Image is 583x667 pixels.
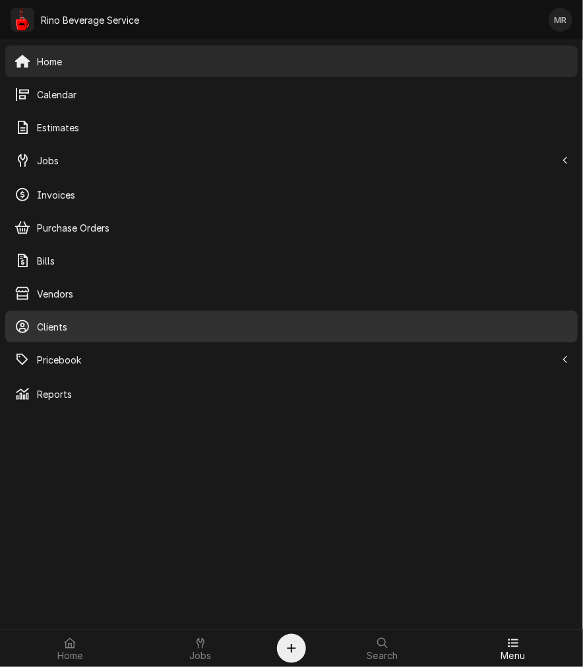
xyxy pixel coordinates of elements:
span: Reports [37,387,568,401]
a: Search [318,633,447,664]
div: Rino Beverage Service [41,13,139,27]
span: Vendors [37,287,568,301]
span: Invoices [37,188,568,202]
a: Clients [5,311,578,342]
span: Purchase Orders [37,221,568,235]
span: Jobs [37,154,556,168]
a: Bills [5,245,578,276]
a: Home [5,633,135,664]
span: Estimates [37,121,568,135]
button: Create Object [277,634,306,663]
a: Estimates [5,111,578,143]
span: Calendar [37,88,568,102]
a: Reports [5,378,578,410]
div: MR [549,8,572,32]
a: Invoices [5,179,578,210]
span: Home [37,55,568,69]
a: Purchase Orders [5,212,578,243]
span: Home [57,651,83,662]
a: Go to Pricebook [5,344,578,375]
span: Menu [501,651,526,662]
div: Melissa Rinehart's Avatar [549,8,572,32]
div: Rino Beverage Service's Avatar [11,8,34,32]
a: Vendors [5,278,578,309]
a: Go to Jobs [5,144,578,176]
a: Home [5,46,578,77]
span: Jobs [189,651,212,662]
span: Bills [37,254,568,268]
a: Calendar [5,79,578,110]
span: Search [367,651,398,662]
div: R [11,8,34,32]
span: Clients [37,320,568,334]
a: Menu [448,633,578,664]
span: Pricebook [37,353,556,367]
a: Jobs [136,633,265,664]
